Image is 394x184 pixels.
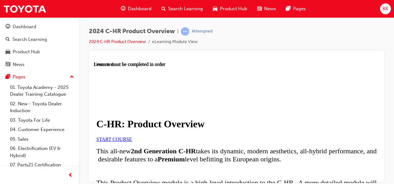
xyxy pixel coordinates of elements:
[281,2,311,15] a: pages-iconPages
[2,59,77,70] a: News
[89,39,146,44] a: 2024 C-HR Product Overview
[3,2,46,16] img: Trak
[286,5,291,13] span: pages-icon
[64,94,68,101] strong: P
[7,160,77,170] a: 07. Parts21 Certification
[177,28,178,35] span: |
[2,21,77,33] a: Dashboard
[2,71,77,83] button: Pages
[7,83,77,99] a: 01. Toyota Academy - 2025 Dealer Training Catalogue
[383,5,388,12] span: KK
[6,62,10,68] span: news-icon
[161,5,166,13] span: search-icon
[116,2,156,15] a: guage-iconDashboard
[7,144,77,160] a: 06. Electrification (EV & Hybrid)
[2,117,283,133] span: This Product Overview module is a high-level introduction to the C-HR. A more detailed module wil...
[181,27,189,36] span: learningRecordVerb_ATTEMPT-icon
[70,73,74,81] span: up-icon
[2,20,77,71] button: DashboardSearch LearningProduct HubNews
[13,23,36,30] div: Dashboard
[192,28,212,34] div: Attempted
[89,28,175,35] span: 2024 C-HR Product Overview
[2,57,283,68] h1: C-HR: Product Overview
[2,85,283,101] span: This all-new takes its dynamic, modern aesthetics, all-hybrid performance, and desirable features...
[2,75,38,80] a: START COURSE
[156,2,208,15] a: search-iconSearch Learning
[7,116,77,125] a: 03. Toyota For Life
[252,2,281,15] a: news-iconNews
[121,5,125,13] span: guage-icon
[168,5,203,12] span: Search Learning
[213,5,217,13] span: car-icon
[7,99,77,116] a: 02. New - Toyota Dealer Induction
[6,37,10,42] span: search-icon
[6,49,10,55] span: car-icon
[7,125,77,134] a: 04. Customer Experience
[380,3,391,14] button: KK
[68,94,91,101] strong: remium
[257,5,262,13] span: news-icon
[37,85,102,93] strong: 2nd Generation C-HR
[13,61,24,68] div: News
[13,48,40,55] div: Product Hub
[208,2,252,15] a: car-iconProduct Hub
[264,5,276,12] span: News
[13,73,25,81] div: Pages
[6,24,10,30] span: guage-icon
[6,74,10,80] span: pages-icon
[12,36,47,43] div: Search Learning
[152,38,198,46] li: eLearning Module View
[220,5,247,12] span: Product Hub
[2,46,77,58] a: Product Hub
[293,5,306,12] span: Pages
[128,5,151,12] span: Dashboard
[68,172,73,179] span: prev-icon
[7,134,77,144] a: 05. Sales
[2,34,77,45] a: Search Learning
